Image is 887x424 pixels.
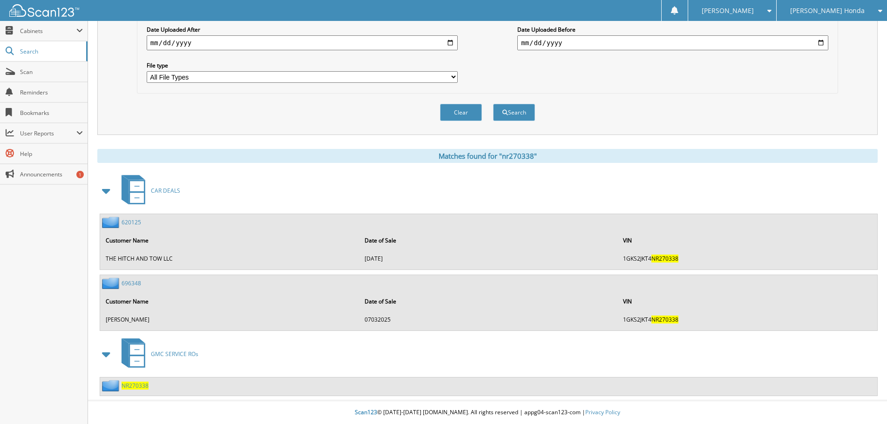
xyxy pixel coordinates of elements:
input: start [147,35,458,50]
span: Reminders [20,88,83,96]
span: GMC SERVICE ROs [151,350,198,358]
div: © [DATE]-[DATE] [DOMAIN_NAME]. All rights reserved | appg04-scan123-com | [88,401,887,424]
div: 1 [76,171,84,178]
span: Search [20,47,81,55]
a: 696348 [122,279,141,287]
label: File type [147,61,458,69]
a: 620125 [122,218,141,226]
td: [DATE] [360,251,618,266]
input: end [517,35,828,50]
img: folder2.png [102,277,122,289]
span: [PERSON_NAME] Honda [790,8,865,13]
td: THE HITCH AND TOW LLC [101,251,359,266]
span: Cabinets [20,27,76,35]
td: [PERSON_NAME] [101,312,359,327]
a: NR270338 [122,382,149,390]
span: NR270338 [651,255,678,262]
td: 1GKS2JKT4 [618,312,876,327]
img: folder2.png [102,216,122,228]
th: Customer Name [101,292,359,311]
button: Search [493,104,535,121]
label: Date Uploaded After [147,26,458,34]
th: Date of Sale [360,231,618,250]
span: CAR DEALS [151,187,180,195]
div: Matches found for "nr270338" [97,149,878,163]
td: 07032025 [360,312,618,327]
img: folder2.png [102,380,122,391]
button: Clear [440,104,482,121]
span: [PERSON_NAME] [702,8,754,13]
a: CAR DEALS [116,172,180,209]
td: 1GKS2JKT4 [618,251,876,266]
a: Privacy Policy [585,408,620,416]
iframe: Chat Widget [840,379,887,424]
a: GMC SERVICE ROs [116,336,198,372]
span: Announcements [20,170,83,178]
span: User Reports [20,129,76,137]
img: scan123-logo-white.svg [9,4,79,17]
label: Date Uploaded Before [517,26,828,34]
th: VIN [618,231,876,250]
span: Scan [20,68,83,76]
span: Scan123 [355,408,377,416]
span: Bookmarks [20,109,83,117]
th: Date of Sale [360,292,618,311]
th: VIN [618,292,876,311]
span: NR270338 [651,316,678,323]
span: Help [20,150,83,158]
th: Customer Name [101,231,359,250]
